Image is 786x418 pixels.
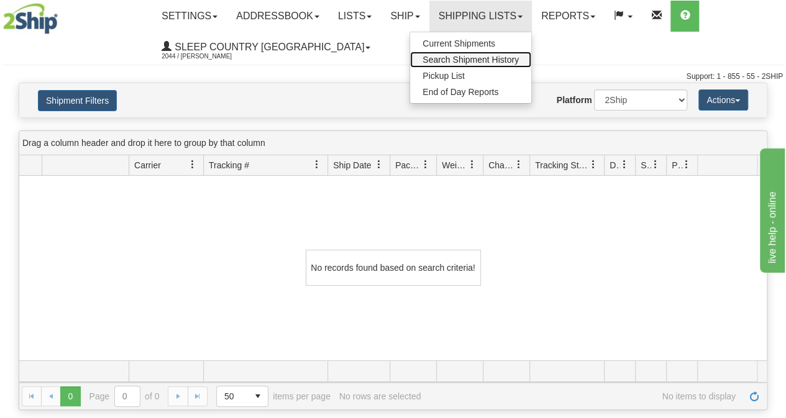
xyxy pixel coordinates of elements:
span: Page sizes drop down [216,386,268,407]
a: Weight filter column settings [462,154,483,175]
img: logo2044.jpg [3,3,58,34]
a: Delivery Status filter column settings [614,154,635,175]
div: No records found based on search criteria! [306,250,481,286]
span: Delivery Status [610,159,620,171]
button: Actions [698,89,748,111]
span: Weight [442,159,468,171]
a: Sleep Country [GEOGRAPHIC_DATA] 2044 / [PERSON_NAME] [152,32,380,63]
span: select [248,386,268,406]
span: Current Shipments [423,39,495,48]
span: 50 [224,390,240,402]
a: Tracking Status filter column settings [583,154,604,175]
a: Carrier filter column settings [182,154,203,175]
span: Tracking Status [535,159,589,171]
div: Support: 1 - 855 - 55 - 2SHIP [3,71,783,82]
span: 2044 / [PERSON_NAME] [162,50,255,63]
span: Shipment Issues [641,159,651,171]
div: live help - online [9,7,115,22]
a: Ship [381,1,429,32]
span: End of Day Reports [423,87,498,97]
a: Packages filter column settings [415,154,436,175]
a: Tracking # filter column settings [306,154,327,175]
span: Tracking # [209,159,249,171]
span: Page 0 [60,386,80,406]
span: Pickup List [423,71,465,81]
span: No items to display [429,391,736,401]
div: grid grouping header [19,131,767,155]
a: Ship Date filter column settings [368,154,390,175]
a: Addressbook [227,1,329,32]
span: items per page [216,386,331,407]
label: Platform [557,94,592,106]
span: Pickup Status [672,159,682,171]
span: Page of 0 [89,386,160,407]
a: Pickup List [410,68,531,84]
a: Pickup Status filter column settings [676,154,697,175]
a: Refresh [744,386,764,406]
button: Shipment Filters [38,90,117,111]
span: Packages [395,159,421,171]
span: Charge [488,159,514,171]
a: Settings [152,1,227,32]
span: Carrier [134,159,161,171]
a: Current Shipments [410,35,531,52]
div: No rows are selected [339,391,421,401]
span: Ship Date [333,159,371,171]
a: Shipping lists [429,1,532,32]
a: Charge filter column settings [508,154,529,175]
a: Reports [532,1,605,32]
span: Search Shipment History [423,55,519,65]
span: Sleep Country [GEOGRAPHIC_DATA] [171,42,364,52]
a: End of Day Reports [410,84,531,100]
a: Lists [329,1,381,32]
iframe: chat widget [757,145,785,272]
a: Shipment Issues filter column settings [645,154,666,175]
a: Search Shipment History [410,52,531,68]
